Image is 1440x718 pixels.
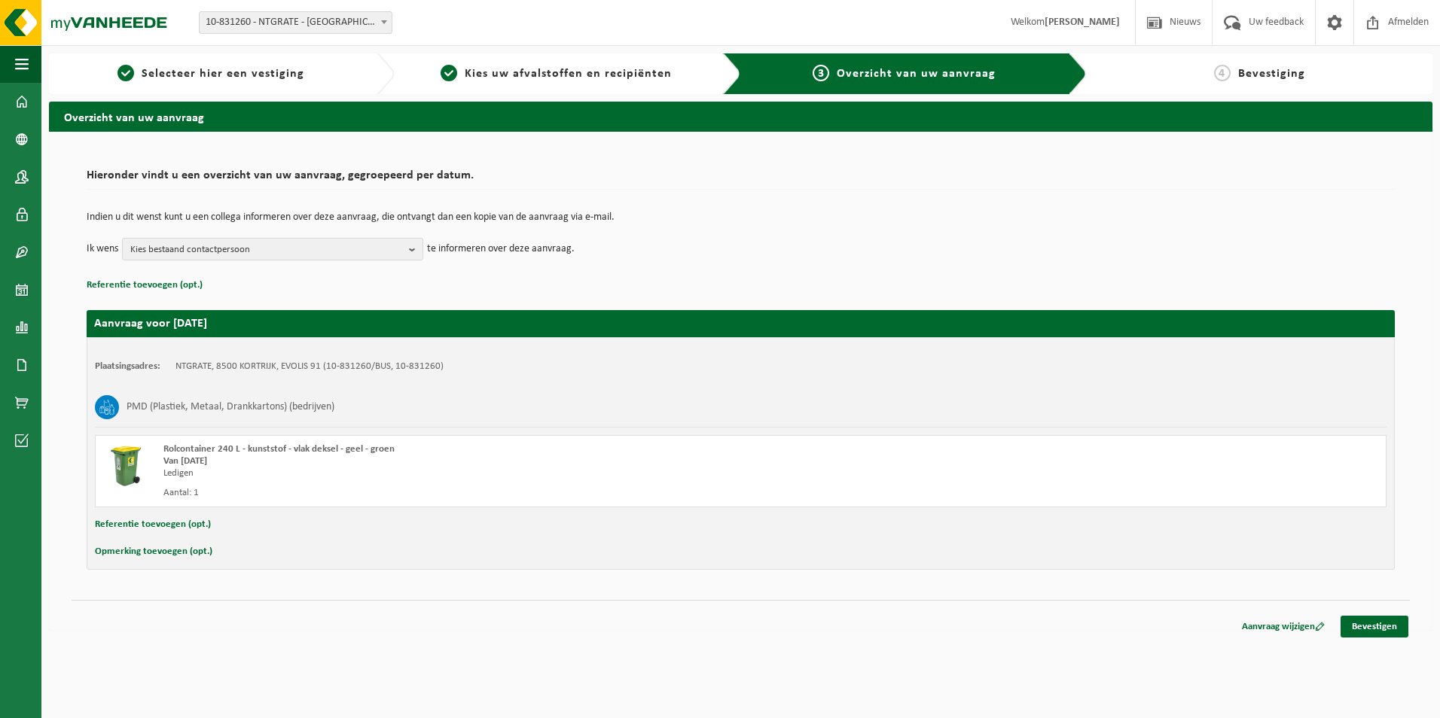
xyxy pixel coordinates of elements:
[127,395,334,419] h3: PMD (Plastiek, Metaal, Drankkartons) (bedrijven)
[95,515,211,534] button: Referentie toevoegen (opt.)
[427,238,575,260] p: te informeren over deze aanvraag.
[122,238,423,260] button: Kies bestaand contactpersoon
[49,102,1432,131] h2: Overzicht van uw aanvraag
[465,68,672,80] span: Kies uw afvalstoffen en recipiënten
[1045,17,1120,28] strong: [PERSON_NAME]
[56,65,365,83] a: 1Selecteer hier een vestiging
[1214,65,1231,81] span: 4
[87,169,1395,190] h2: Hieronder vindt u een overzicht van uw aanvraag, gegroepeerd per datum.
[142,68,304,80] span: Selecteer hier een vestiging
[87,212,1395,223] p: Indien u dit wenst kunt u een collega informeren over deze aanvraag, die ontvangt dan een kopie v...
[163,487,801,499] div: Aantal: 1
[163,456,207,466] strong: Van [DATE]
[87,275,203,295] button: Referentie toevoegen (opt.)
[1341,616,1408,637] a: Bevestigen
[441,65,457,81] span: 2
[95,542,212,561] button: Opmerking toevoegen (opt.)
[103,443,148,488] img: WB-0240-HPE-GN-50.png
[163,444,395,454] span: Rolcontainer 240 L - kunststof - vlak deksel - geel - groen
[200,12,392,33] span: 10-831260 - NTGRATE - KORTRIJK
[117,65,134,81] span: 1
[813,65,829,81] span: 3
[1238,68,1305,80] span: Bevestiging
[199,11,392,34] span: 10-831260 - NTGRATE - KORTRIJK
[175,361,444,373] td: NTGRATE, 8500 KORTRIJK, EVOLIS 91 (10-831260/BUS, 10-831260)
[163,467,801,479] div: Ledigen
[1231,616,1336,637] a: Aanvraag wijzigen
[130,239,403,261] span: Kies bestaand contactpersoon
[95,361,160,371] strong: Plaatsingsadres:
[94,318,207,330] strong: Aanvraag voor [DATE]
[837,68,996,80] span: Overzicht van uw aanvraag
[87,238,118,260] p: Ik wens
[402,65,710,83] a: 2Kies uw afvalstoffen en recipiënten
